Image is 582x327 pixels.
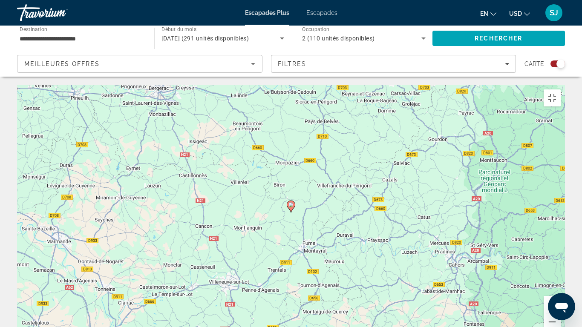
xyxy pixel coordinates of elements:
span: Filtres [278,60,307,67]
span: Carte [524,58,544,70]
span: Meilleures offres [24,60,100,67]
button: Zoom avant [544,296,561,313]
button: Changer de devise [509,7,530,20]
span: Rechercher [475,35,522,42]
button: Rechercher [432,31,565,46]
span: [DATE] (291 unités disponibles) [161,35,249,42]
button: Menu utilisateur [543,4,565,22]
button: Passer en plein écran [544,89,561,106]
span: 2 (110 unités disponibles) [302,35,375,42]
span: Début du mois [161,26,196,32]
a: Escapades Plus [245,9,289,16]
button: Filtres [271,55,516,73]
a: Escapades [306,9,337,16]
span: Destination [20,26,47,32]
span: Occupation [302,26,330,32]
span: USD [509,10,522,17]
span: en [480,10,488,17]
button: Changer la langue [480,7,496,20]
span: SJ [550,9,558,17]
input: Sélectionnez la destination [20,34,143,44]
a: Travorium [17,2,102,24]
iframe: Bouton de lancement de la fenêtre de messagerie [548,293,575,320]
mat-select: Trier par [24,59,255,69]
